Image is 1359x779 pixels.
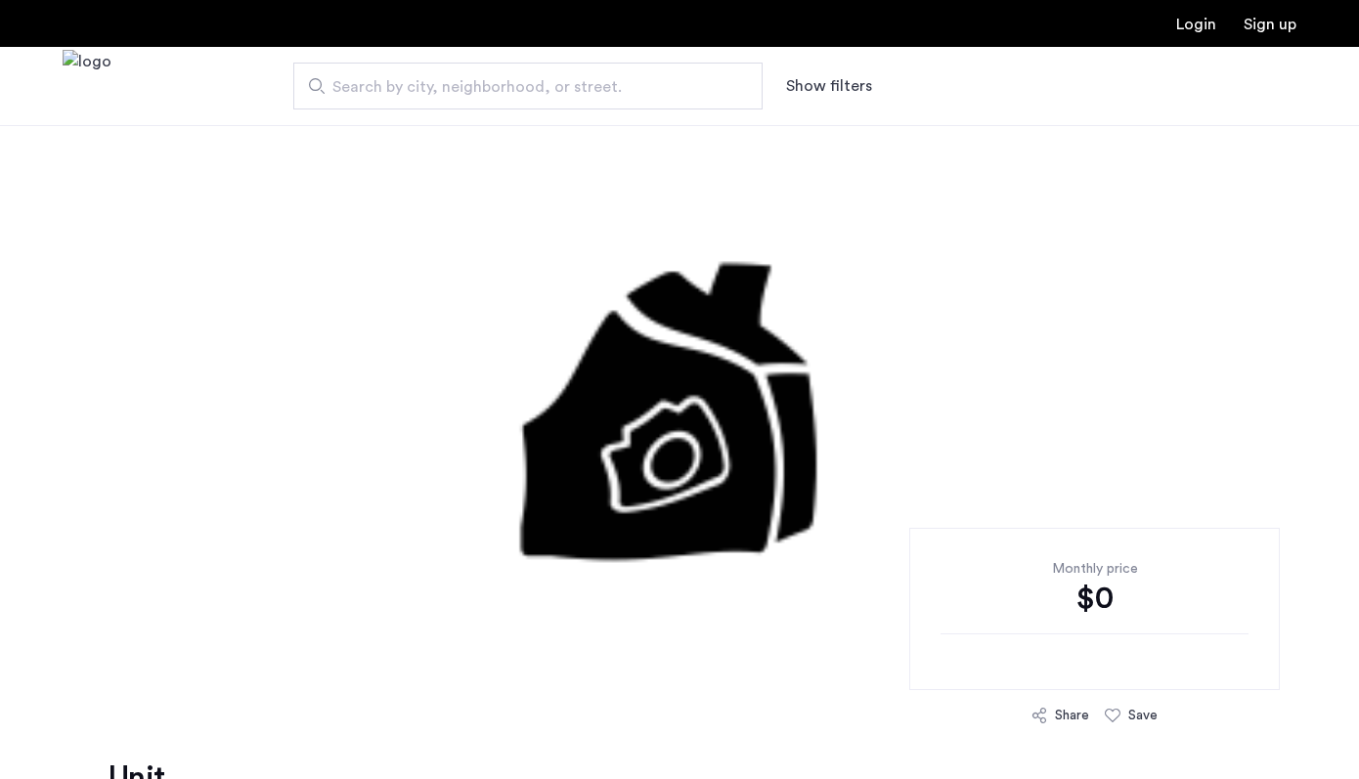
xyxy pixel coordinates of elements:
[941,579,1249,618] div: $0
[293,63,763,109] input: Apartment Search
[941,559,1249,579] div: Monthly price
[63,50,111,123] a: Cazamio Logo
[1176,17,1216,32] a: Login
[244,125,1115,712] img: 1.gif
[332,75,708,99] span: Search by city, neighborhood, or street.
[63,50,111,123] img: logo
[1128,706,1158,725] div: Save
[1055,706,1089,725] div: Share
[786,74,872,98] button: Show or hide filters
[1244,17,1296,32] a: Registration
